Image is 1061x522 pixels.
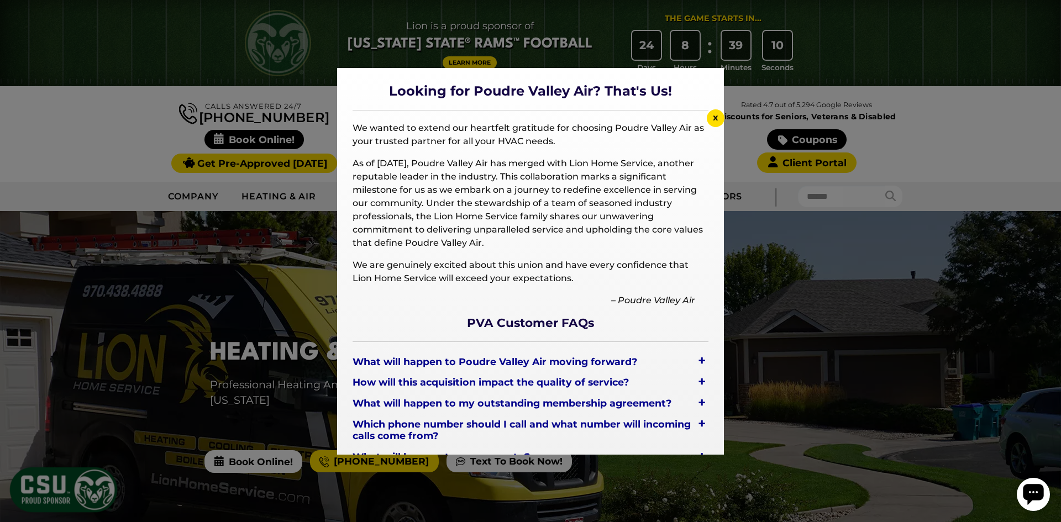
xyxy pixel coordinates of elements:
[353,353,639,370] span: What will happen to Poudre Valley Air moving forward?
[353,374,631,391] span: How will this acquisition impact the quality of service?
[353,157,708,250] p: As of [DATE], Poudre Valley Air has merged with Lion Home Service, another reputable leader in th...
[353,83,708,99] span: Looking for Poudre Valley Air? That's Us!
[4,4,38,38] div: Open chat widget
[695,374,708,389] div: +
[353,416,695,444] span: Which phone number should I call and what number will incoming calls come from?
[353,122,708,148] p: We wanted to extend our heartfelt gratitude for choosing Poudre Valley Air as your trusted partne...
[695,395,708,410] div: +
[695,353,708,368] div: +
[353,259,708,285] p: We are genuinely excited about this union and have every confidence that Lion Home Service will e...
[353,395,674,412] span: What will happen to my outstanding membership agreement?
[695,449,708,464] div: +
[353,316,708,330] span: PVA Customer FAQs
[713,112,718,123] span: x
[695,416,708,431] div: +
[353,449,532,465] span: What will happen to my warranty?
[353,294,708,307] p: – Poudre Valley Air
